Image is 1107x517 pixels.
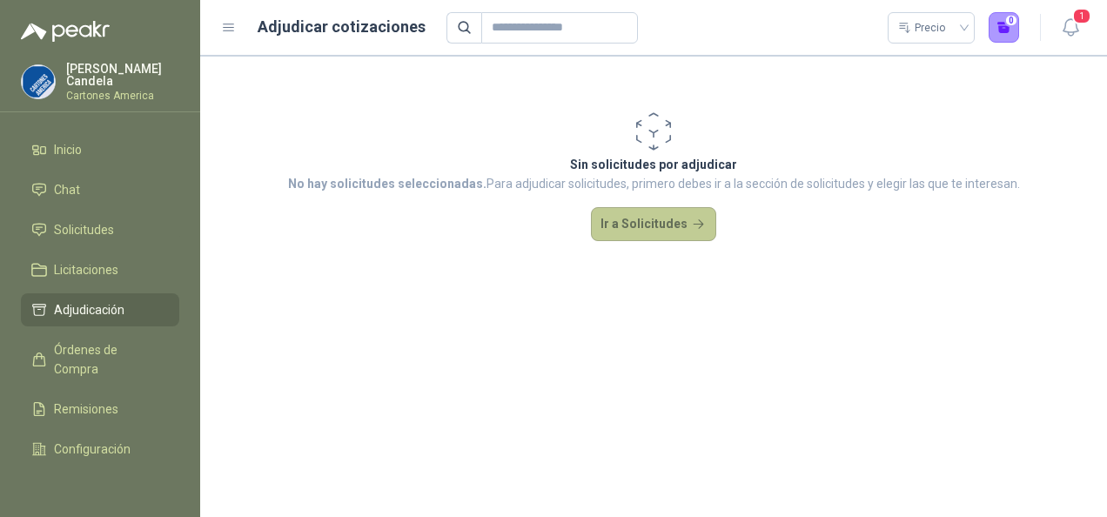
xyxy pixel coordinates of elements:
a: Adjudicación [21,293,179,326]
button: 0 [989,12,1020,44]
a: Chat [21,173,179,206]
a: Solicitudes [21,213,179,246]
p: Cartones America [66,91,179,101]
a: Configuración [21,433,179,466]
a: Órdenes de Compra [21,333,179,386]
span: Inicio [54,140,82,159]
a: Inicio [21,133,179,166]
span: Adjudicación [54,300,124,319]
span: Remisiones [54,399,118,419]
div: Precio [898,15,949,41]
h1: Adjudicar cotizaciones [258,15,426,39]
strong: No hay solicitudes seleccionadas. [288,177,486,191]
a: Remisiones [21,393,179,426]
span: Chat [54,180,80,199]
img: Company Logo [22,65,55,98]
a: Manuales y ayuda [21,473,179,506]
span: Solicitudes [54,220,114,239]
button: Ir a Solicitudes [591,207,716,242]
a: Licitaciones [21,253,179,286]
span: Órdenes de Compra [54,340,163,379]
span: 1 [1072,8,1091,24]
p: Sin solicitudes por adjudicar [288,155,1020,174]
span: Configuración [54,440,131,459]
p: [PERSON_NAME] Candela [66,63,179,87]
p: Para adjudicar solicitudes, primero debes ir a la sección de solicitudes y elegir las que te inte... [288,174,1020,193]
button: 1 [1055,12,1086,44]
span: Licitaciones [54,260,118,279]
img: Logo peakr [21,21,110,42]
